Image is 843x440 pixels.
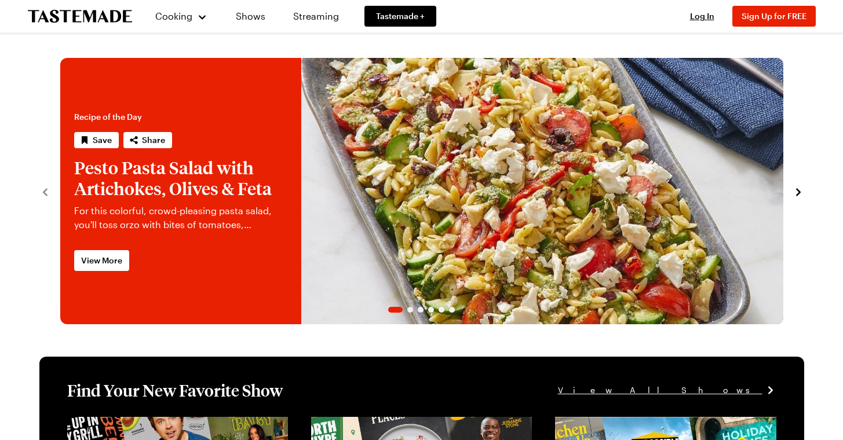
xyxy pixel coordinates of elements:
[793,184,804,198] button: navigate to next item
[364,6,436,27] a: Tastemade +
[679,10,725,22] button: Log In
[81,255,122,266] span: View More
[93,134,112,146] span: Save
[67,380,283,401] h1: Find Your New Favorite Show
[155,10,192,21] span: Cooking
[555,418,713,429] a: View full content for [object Object]
[439,307,444,313] span: Go to slide 5
[742,11,806,21] span: Sign Up for FREE
[74,132,119,148] button: Save recipe
[67,418,225,429] a: View full content for [object Object]
[142,134,165,146] span: Share
[74,250,129,271] a: View More
[690,11,714,21] span: Log In
[732,6,816,27] button: Sign Up for FREE
[558,384,776,397] a: View All Shows
[407,307,413,313] span: Go to slide 2
[418,307,424,313] span: Go to slide 3
[388,307,403,313] span: Go to slide 1
[123,132,172,148] button: Share
[311,418,469,429] a: View full content for [object Object]
[28,10,132,23] a: To Tastemade Home Page
[39,184,51,198] button: navigate to previous item
[558,384,762,397] span: View All Shows
[449,307,455,313] span: Go to slide 6
[60,58,783,324] div: 1 / 6
[376,10,425,22] span: Tastemade +
[428,307,434,313] span: Go to slide 4
[155,2,208,30] button: Cooking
